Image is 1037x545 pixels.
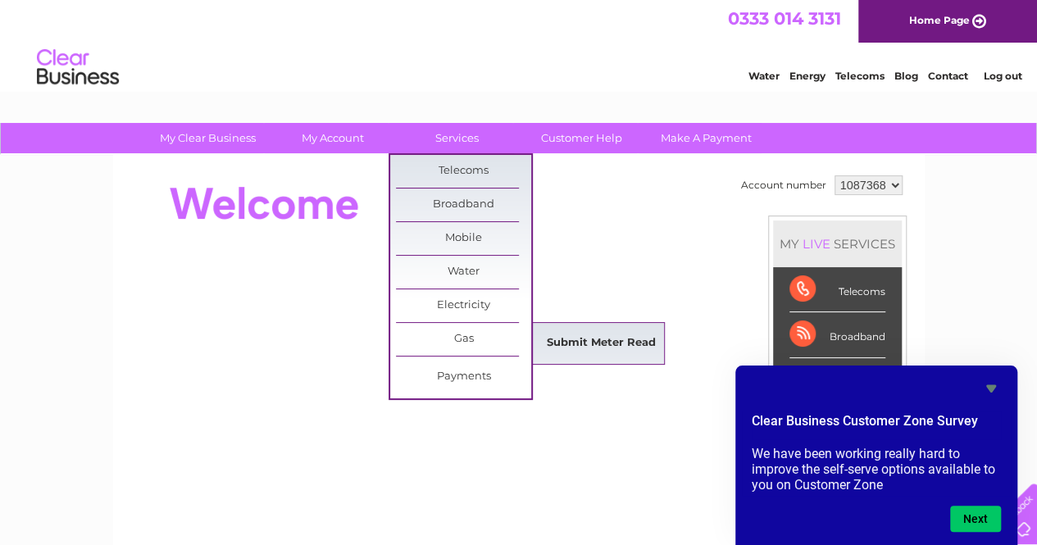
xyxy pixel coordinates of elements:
[835,70,885,82] a: Telecoms
[639,123,774,153] a: Make A Payment
[396,289,531,322] a: Electricity
[396,188,531,221] a: Broadband
[773,220,902,267] div: MY SERVICES
[799,236,834,252] div: LIVE
[396,323,531,356] a: Gas
[748,70,780,82] a: Water
[396,222,531,255] a: Mobile
[789,70,826,82] a: Energy
[396,361,531,393] a: Payments
[981,379,1001,398] button: Hide survey
[389,123,525,153] a: Services
[36,43,120,93] img: logo.png
[789,267,885,312] div: Telecoms
[534,327,669,360] a: Submit Meter Read
[396,155,531,188] a: Telecoms
[737,171,830,199] td: Account number
[894,70,918,82] a: Blog
[514,123,649,153] a: Customer Help
[728,8,841,29] a: 0333 014 3131
[950,506,1001,532] button: Next question
[752,411,1001,439] h2: Clear Business Customer Zone Survey
[396,256,531,288] a: Water
[265,123,400,153] a: My Account
[789,358,885,403] div: Mobile
[752,379,1001,532] div: Clear Business Customer Zone Survey
[928,70,968,82] a: Contact
[752,446,1001,493] p: We have been working really hard to improve the self-serve options available to you on Customer Zone
[132,9,907,79] div: Clear Business is a trading name of Verastar Limited (registered in [GEOGRAPHIC_DATA] No. 3667643...
[140,123,275,153] a: My Clear Business
[789,312,885,357] div: Broadband
[983,70,1021,82] a: Log out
